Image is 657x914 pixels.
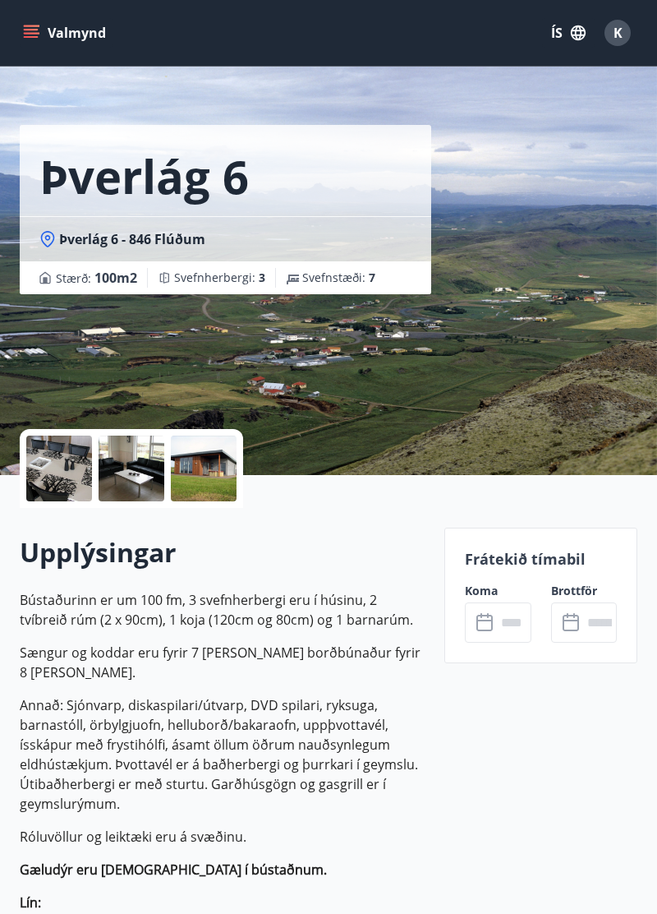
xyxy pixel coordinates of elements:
[259,270,265,285] span: 3
[465,583,531,599] label: Koma
[20,18,113,48] button: menu
[613,24,623,42] span: K
[20,643,425,682] p: Sængur og koddar eru fyrir 7 [PERSON_NAME] borðbúnaður fyrir 8 [PERSON_NAME].
[94,269,137,287] span: 100 m2
[174,270,265,286] span: Svefnherbergi :
[598,13,637,53] button: K
[39,145,249,207] h1: Þverlág 6
[551,583,617,599] label: Brottför
[542,18,595,48] button: ÍS
[20,893,41,912] strong: Lín:
[20,590,425,630] p: Bústaðurinn er um 100 fm, 3 svefnherbergi eru í húsinu, 2 tvíbreið rúm (2 x 90cm), 1 koja (120cm ...
[369,270,375,285] span: 7
[20,534,425,570] h2: Upplýsingar
[56,268,137,288] span: Stærð :
[302,270,375,286] span: Svefnstæði :
[59,230,205,248] span: Þverlág 6 - 846 Flúðum
[20,861,327,879] strong: Gæludýr eru [DEMOGRAPHIC_DATA] í bústaðnum.
[20,827,425,847] p: Róluvöllur og leiktæki eru á svæðinu.
[465,548,617,570] p: Frátekið tímabil
[20,695,425,814] p: Annað: Sjónvarp, diskaspilari/útvarp, DVD spilari, ryksuga, barnastóll, örbylgjuofn, helluborð/ba...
